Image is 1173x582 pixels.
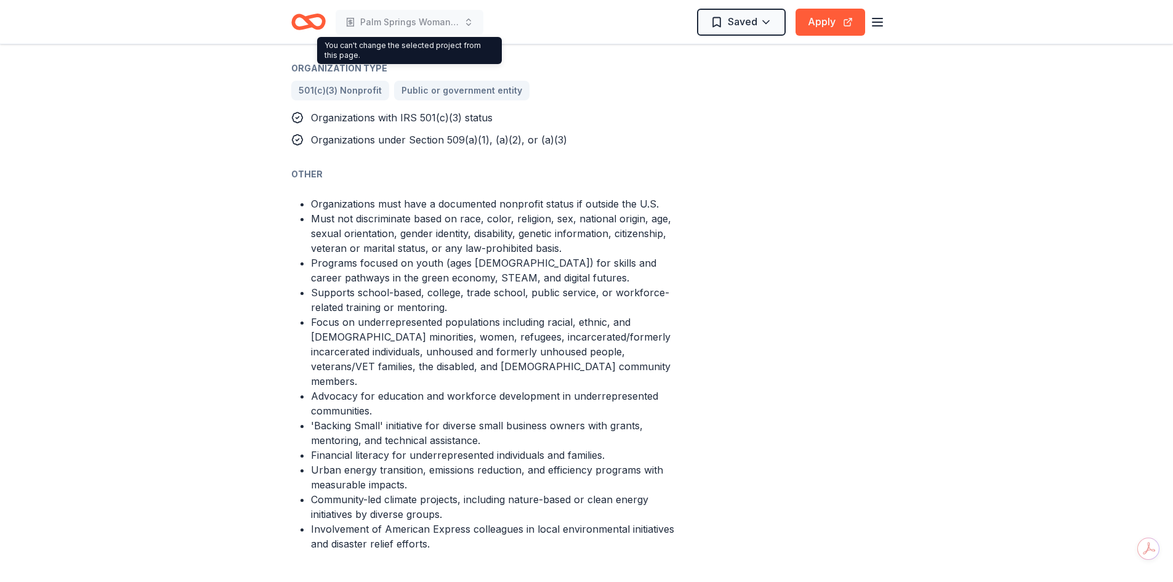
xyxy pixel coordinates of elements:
li: Focus on underrepresented populations including racial, ethnic, and [DEMOGRAPHIC_DATA] minorities... [311,315,675,389]
li: Organizations must have a documented nonprofit status if outside the U.S. [311,196,675,211]
span: 501(c)(3) Nonprofit [299,83,382,98]
li: Advocacy for education and workforce development in underrepresented communities. [311,389,675,418]
li: Must not discriminate based on race, color, religion, sex, national origin, age, sexual orientati... [311,211,675,256]
a: Public or government entity [394,81,530,100]
div: Organization Type [291,61,675,76]
li: Programs focused on youth (ages [DEMOGRAPHIC_DATA]) for skills and career pathways in the green e... [311,256,675,285]
span: Palm Springs Woman's Club Scholarship Event [360,15,459,30]
li: Supports school-based, college, trade school, public service, or workforce-related training or me... [311,285,675,315]
button: Palm Springs Woman's Club Scholarship Event [336,10,483,34]
li: Community-led climate projects, including nature-based or clean energy initiatives by diverse gro... [311,492,675,522]
button: Saved [697,9,786,36]
button: Apply [796,9,865,36]
div: You can't change the selected project from this page. [317,37,502,64]
li: Financial literacy for underrepresented individuals and families. [311,448,675,463]
li: Urban energy transition, emissions reduction, and efficiency programs with measurable impacts. [311,463,675,492]
span: Public or government entity [401,83,522,98]
div: Other [291,167,675,182]
span: Organizations under Section 509(a)(1), (a)(2), or (a)(3) [311,134,567,146]
a: 501(c)(3) Nonprofit [291,81,389,100]
a: Home [291,7,326,36]
span: Organizations with IRS 501(c)(3) status [311,111,493,124]
li: Involvement of American Express colleagues in local environmental initiatives and disaster relief... [311,522,675,551]
span: Saved [728,14,757,30]
li: 'Backing Small' initiative for diverse small business owners with grants, mentoring, and technica... [311,418,675,448]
